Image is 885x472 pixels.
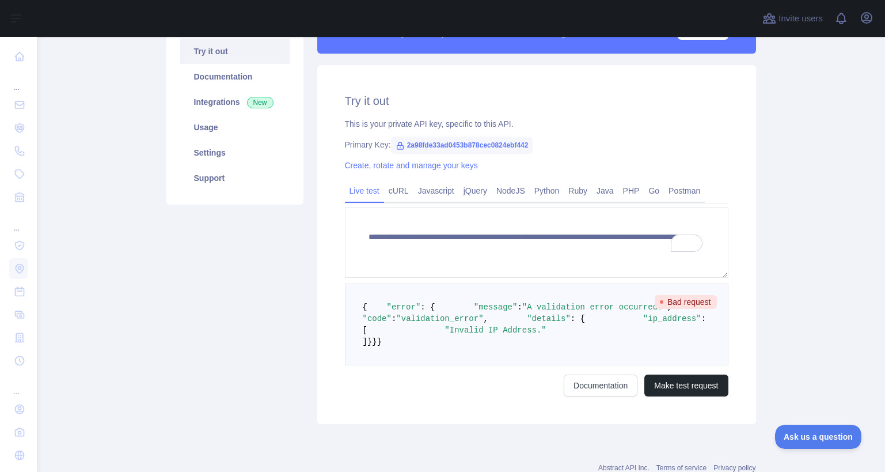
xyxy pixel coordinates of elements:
[180,115,290,140] a: Usage
[459,182,492,200] a: jQuery
[180,39,290,64] a: Try it out
[445,326,546,335] span: "Invalid IP Address."
[474,303,518,312] span: "message"
[345,139,728,150] div: Primary Key:
[655,295,717,309] span: Bad request
[9,373,28,397] div: ...
[420,303,435,312] span: : {
[592,182,618,200] a: Java
[644,375,728,397] button: Make test request
[247,97,274,108] span: New
[664,182,705,200] a: Postman
[492,182,530,200] a: NodeJS
[571,314,585,323] span: : {
[484,314,488,323] span: ,
[656,464,707,472] a: Terms of service
[345,118,728,130] div: This is your private API key, specific to this API.
[367,337,372,346] span: }
[713,464,755,472] a: Privacy policy
[180,165,290,191] a: Support
[363,303,367,312] span: {
[413,182,459,200] a: Javascript
[530,182,564,200] a: Python
[387,303,421,312] span: "error"
[345,207,728,278] textarea: To enrich screen reader interactions, please activate Accessibility in Grammarly extension settings
[384,182,413,200] a: cURL
[775,425,862,449] iframe: Toggle Customer Support
[180,140,290,165] a: Settings
[392,314,396,323] span: :
[760,9,825,28] button: Invite users
[522,303,667,312] span: "A validation error occurred."
[778,12,823,25] span: Invite users
[644,182,664,200] a: Go
[618,182,644,200] a: PHP
[517,303,522,312] span: :
[396,314,483,323] span: "validation_error"
[345,161,478,170] a: Create, rotate and manage your keys
[9,210,28,233] div: ...
[372,337,377,346] span: }
[180,89,290,115] a: Integrations New
[180,64,290,89] a: Documentation
[527,314,571,323] span: "details"
[363,314,392,323] span: "code"
[564,182,592,200] a: Ruby
[564,375,637,397] a: Documentation
[598,464,649,472] a: Abstract API Inc.
[9,69,28,92] div: ...
[377,337,382,346] span: }
[345,93,728,109] h2: Try it out
[363,337,367,346] span: ]
[391,137,533,154] span: 2a98fde33ad0453b878cec0824ebf442
[643,314,701,323] span: "ip_address"
[345,182,384,200] a: Live test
